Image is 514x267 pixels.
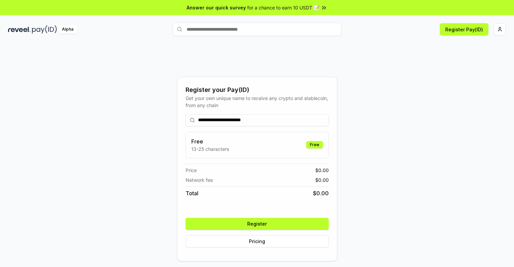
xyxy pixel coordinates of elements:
[186,176,213,183] span: Network fee
[186,85,329,95] div: Register your Pay(ID)
[186,167,197,174] span: Price
[315,167,329,174] span: $ 0.00
[187,4,246,11] span: Answer our quick survey
[186,218,329,230] button: Register
[313,189,329,197] span: $ 0.00
[32,25,57,34] img: pay_id
[191,137,229,145] h3: Free
[58,25,77,34] div: Alpha
[186,189,198,197] span: Total
[186,235,329,247] button: Pricing
[247,4,319,11] span: for a chance to earn 10 USDT 📝
[191,145,229,153] p: 13-25 characters
[186,95,329,109] div: Get your own unique name to receive any crypto and stablecoin, from any chain
[440,23,488,35] button: Register Pay(ID)
[315,176,329,183] span: $ 0.00
[8,25,31,34] img: reveel_dark
[306,141,323,148] div: Free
